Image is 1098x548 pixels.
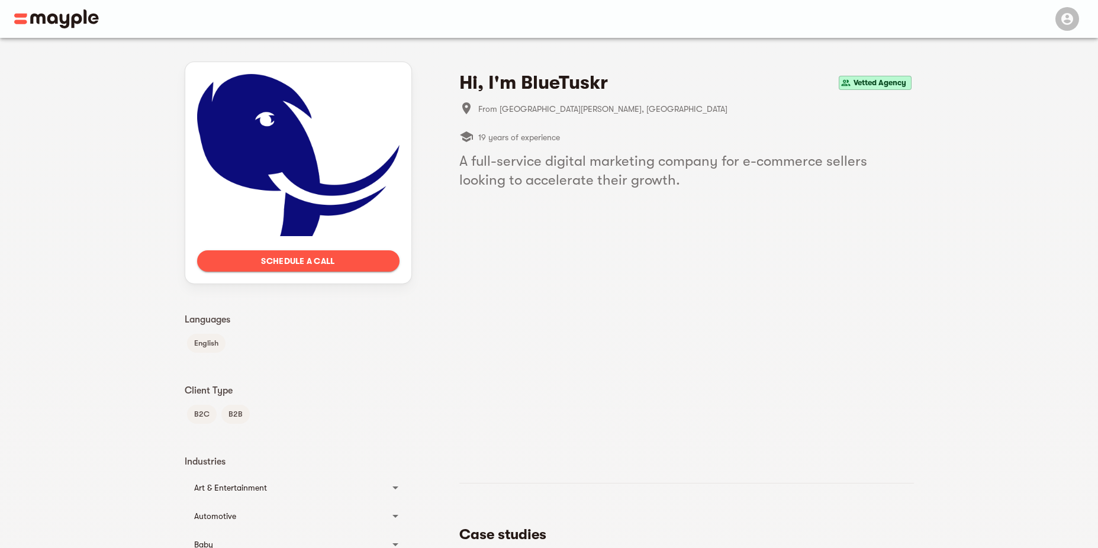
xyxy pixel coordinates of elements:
p: Client Type [185,383,412,398]
h4: Hi, I'm BlueTuskr [459,71,608,95]
div: Automotive [194,509,381,523]
h5: Case studies [459,525,904,544]
span: Schedule a call [207,254,390,268]
button: Schedule a call [197,250,400,272]
div: Art & Entertainment [185,473,412,502]
span: Vetted Agency [849,76,911,90]
p: Industries [185,454,412,469]
span: B2B [221,407,250,421]
div: Automotive [185,502,412,530]
div: Art & Entertainment [194,481,381,495]
span: English [187,336,226,350]
h5: A full-service digital marketing company for e-commerce sellers looking to accelerate their growth. [459,151,914,189]
img: Main logo [14,9,99,28]
span: From [GEOGRAPHIC_DATA][PERSON_NAME], [GEOGRAPHIC_DATA] [478,102,914,116]
p: Languages [185,312,412,327]
span: B2C [187,407,217,421]
span: Menu [1048,13,1084,22]
span: 19 years of experience [478,130,560,144]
